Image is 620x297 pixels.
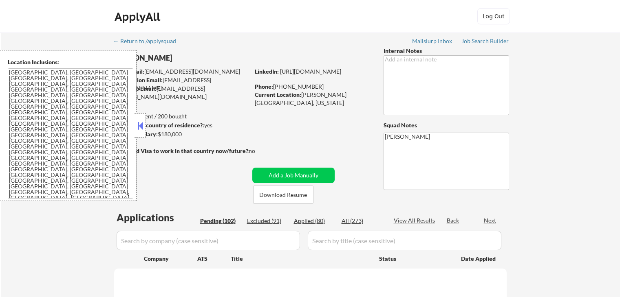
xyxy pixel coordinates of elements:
div: Internal Notes [384,47,509,55]
div: ATS [197,255,231,263]
a: [URL][DOMAIN_NAME] [280,68,341,75]
div: Date Applied [461,255,497,263]
a: Job Search Builder [461,38,509,46]
div: ApplyAll [115,10,163,24]
div: Applications [117,213,197,223]
a: Mailslurp Inbox [412,38,453,46]
a: ← Return to /applysquad [113,38,184,46]
button: Add a Job Manually [252,168,335,183]
div: [EMAIL_ADDRESS][DOMAIN_NAME] [115,68,249,76]
input: Search by company (case sensitive) [117,231,300,250]
strong: Phone: [255,83,273,90]
div: Next [484,216,497,225]
div: Job Search Builder [461,38,509,44]
div: [EMAIL_ADDRESS][PERSON_NAME][DOMAIN_NAME] [114,85,249,100]
div: Location Inclusions: [8,58,133,66]
div: View All Results [394,216,437,225]
div: yes [114,121,247,129]
div: [PHONE_NUMBER] [255,83,370,91]
div: Status [379,251,449,266]
div: Pending (102) [200,217,241,225]
div: ← Return to /applysquad [113,38,184,44]
div: Excluded (91) [247,217,288,225]
div: $180,000 [114,130,249,138]
div: Title [231,255,371,263]
div: [PERSON_NAME] [114,53,282,63]
strong: LinkedIn: [255,68,279,75]
div: 80 sent / 200 bought [114,112,249,120]
div: [EMAIL_ADDRESS][DOMAIN_NAME] [115,76,249,92]
div: Squad Notes [384,121,509,129]
input: Search by title (case sensitive) [308,231,501,250]
div: Mailslurp Inbox [412,38,453,44]
div: Applied (80) [294,217,335,225]
div: All (273) [342,217,382,225]
div: Back [447,216,460,225]
strong: Can work in country of residence?: [114,122,204,129]
button: Log Out [477,8,510,24]
div: Company [144,255,197,263]
strong: Will need Visa to work in that country now/future?: [114,147,250,154]
strong: Current Location: [255,91,301,98]
div: [PERSON_NAME][GEOGRAPHIC_DATA], [US_STATE] [255,91,370,107]
div: no [249,147,272,155]
button: Download Resume [253,186,313,204]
